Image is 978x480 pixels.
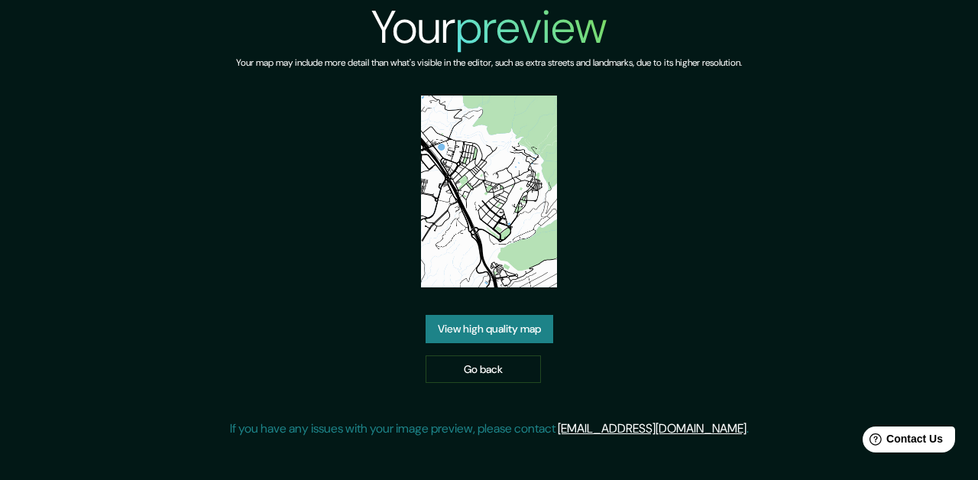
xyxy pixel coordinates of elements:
[426,315,553,343] a: View high quality map
[230,420,749,438] p: If you have any issues with your image preview, please contact .
[842,420,961,463] iframe: Help widget launcher
[426,355,541,384] a: Go back
[558,420,746,436] a: [EMAIL_ADDRESS][DOMAIN_NAME]
[236,55,742,71] h6: Your map may include more detail than what's visible in the editor, such as extra streets and lan...
[421,96,557,287] img: created-map-preview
